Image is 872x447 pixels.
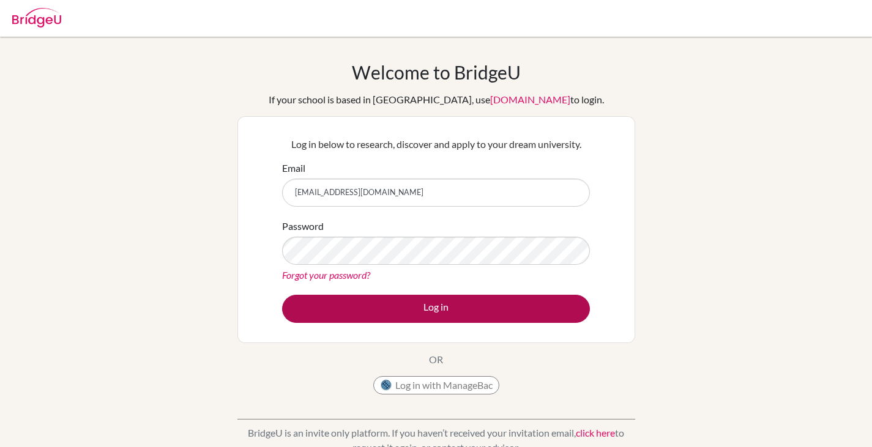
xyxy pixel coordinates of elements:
p: OR [429,352,443,367]
a: click here [576,427,615,438]
h1: Welcome to BridgeU [352,61,521,83]
label: Password [282,219,324,234]
label: Email [282,161,305,175]
button: Log in [282,295,590,323]
button: Log in with ManageBac [373,376,499,394]
a: [DOMAIN_NAME] [490,94,570,105]
img: Bridge-U [12,8,61,28]
p: Log in below to research, discover and apply to your dream university. [282,137,590,152]
div: If your school is based in [GEOGRAPHIC_DATA], use to login. [269,92,604,107]
a: Forgot your password? [282,269,370,281]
